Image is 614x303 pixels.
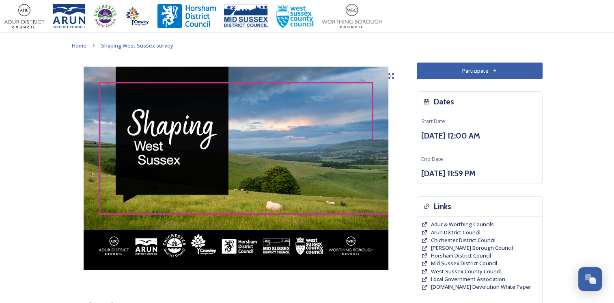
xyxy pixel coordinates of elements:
img: WSCCPos-Spot-25mm.jpg [276,4,314,28]
button: Participate [417,63,543,79]
a: Local Government Association [431,275,505,283]
img: Worthing_Adur%20%281%29.jpg [322,4,382,28]
h3: [DATE] 12:00 AM [421,130,538,142]
a: Home [72,41,86,50]
a: Mid Sussex District Council [431,260,497,267]
span: Mid Sussex District Council [431,260,497,267]
img: Adur%20logo%20%281%29.jpeg [4,4,45,28]
a: Shaping West Sussex survey [101,41,173,50]
a: Chichester District Council [431,236,496,244]
img: Arun%20District%20Council%20logo%20blue%20CMYK.jpg [53,4,85,28]
span: Home [72,42,86,49]
h3: [DATE] 11:59 PM [421,168,538,180]
h3: Links [434,201,451,212]
span: Chichester District Council [431,236,496,244]
img: Crawley%20BC%20logo.jpg [125,4,149,28]
span: End Date [421,155,443,162]
a: Horsham District Council [431,252,491,260]
span: Start Date [421,117,445,125]
img: Horsham%20DC%20Logo.jpg [157,4,216,28]
img: CDC%20Logo%20-%20you%20may%20have%20a%20better%20version.jpg [93,4,117,28]
span: Local Government Association [431,275,505,283]
a: Arun District Council [431,229,480,236]
span: Shaping West Sussex survey [101,42,173,49]
a: West Sussex County Council [431,268,502,275]
h3: Dates [434,96,454,108]
a: [PERSON_NAME] Borough Council [431,244,513,252]
button: Open Chat [578,267,602,291]
a: Adur & Worthing Councils [431,221,494,228]
a: [DOMAIN_NAME] Devolution White Paper [431,283,531,291]
img: 150ppimsdc%20logo%20blue.png [224,4,268,28]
